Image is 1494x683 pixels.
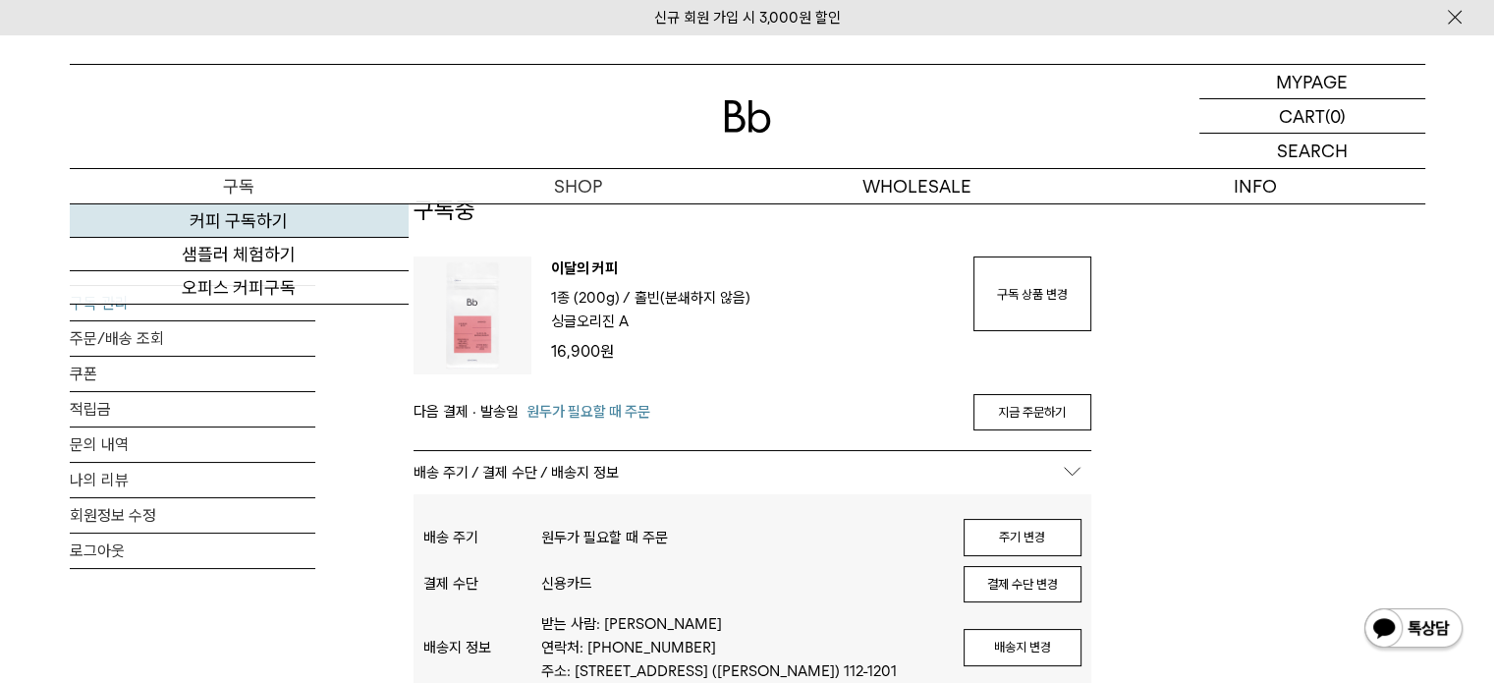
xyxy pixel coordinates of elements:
a: 샘플러 체험하기 [70,238,409,271]
a: 적립금 [70,392,315,427]
a: 구독 [70,169,409,203]
a: MYPAGE [1199,65,1425,99]
a: 문의 내역 [70,427,315,462]
img: 카카오톡 채널 1:1 채팅 버튼 [1362,606,1465,654]
a: 주문/배송 조회 [70,321,315,356]
p: SEARCH [1277,134,1348,168]
p: CART [1279,99,1325,133]
p: 싱글오리진 A [551,310,629,333]
p: 원두가 필요할 때 주문 [541,526,944,549]
p: WHOLESALE [747,169,1086,203]
p: 신용카드 [541,572,944,596]
button: 결제 수단 변경 [964,566,1081,603]
a: 커피 구독하기 [70,204,409,238]
a: SHOP [409,169,747,203]
span: 1종 (200g) / [551,289,631,307]
div: 결제 수단 [423,575,541,593]
a: 구독 상품 변경 [973,256,1091,331]
div: 배송 주기 [423,529,541,546]
a: 오피스 커피구독 [70,271,409,305]
p: INFO [1086,169,1425,203]
a: 회원정보 수정 [70,498,315,533]
button: 배송지 변경 [964,629,1081,666]
span: 원 [600,342,614,361]
a: 신규 회원 가입 시 3,000원 할인 [654,9,841,27]
a: 쿠폰 [70,357,315,391]
img: 로고 [724,100,771,133]
span: 다음 결제 · 발송일 [414,400,519,424]
a: 나의 리뷰 [70,463,315,497]
div: 배송지 정보 [423,639,541,656]
span: 원두가 필요할 때 주문 [526,400,650,424]
p: 홀빈(분쇄하지 않음) [635,286,750,310]
p: 주소: [STREET_ADDRESS] ([PERSON_NAME]) 112-1201 [541,659,944,683]
a: 지금 주문하기 [973,394,1091,431]
p: 연락처: [PHONE_NUMBER] [541,636,944,659]
p: 배송 주기 / 결제 수단 / 배송지 정보 [414,451,1091,494]
p: MYPAGE [1276,65,1348,98]
a: 로그아웃 [70,534,315,568]
p: 16,900 [551,339,954,365]
p: (0) [1325,99,1346,133]
p: 받는 사람: [PERSON_NAME] [541,612,944,636]
p: 이달의 커피 [551,256,954,286]
button: 주기 변경 [964,519,1081,556]
img: 상품이미지 [414,256,531,374]
h2: 구독중 [414,194,1091,256]
a: CART (0) [1199,99,1425,134]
